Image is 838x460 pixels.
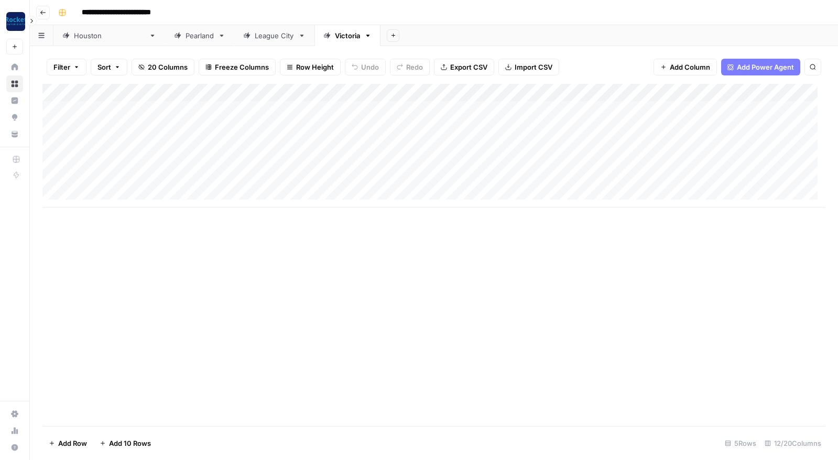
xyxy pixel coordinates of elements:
span: Freeze Columns [215,62,269,72]
button: Import CSV [498,59,559,75]
span: Row Height [296,62,334,72]
a: Opportunities [6,109,23,126]
span: Export CSV [450,62,487,72]
span: 20 Columns [148,62,188,72]
div: 12/20 Columns [760,435,825,452]
span: Redo [406,62,423,72]
button: 20 Columns [132,59,194,75]
span: Add Column [670,62,710,72]
button: Add Power Agent [721,59,800,75]
a: Home [6,59,23,75]
button: Export CSV [434,59,494,75]
div: League City [255,30,294,41]
div: Victoria [335,30,360,41]
div: 5 Rows [721,435,760,452]
button: Undo [345,59,386,75]
button: Add Column [654,59,717,75]
button: Row Height [280,59,341,75]
button: Help + Support [6,439,23,456]
button: Filter [47,59,86,75]
span: Add 10 Rows [109,438,151,448]
span: Undo [361,62,379,72]
button: Freeze Columns [199,59,276,75]
button: Add 10 Rows [93,435,157,452]
div: [GEOGRAPHIC_DATA] [74,30,145,41]
button: Add Row [42,435,93,452]
a: Victoria [314,25,380,46]
span: Add Power Agent [737,62,794,72]
button: Redo [390,59,430,75]
a: Settings [6,406,23,422]
a: [GEOGRAPHIC_DATA] [53,25,165,46]
a: Usage [6,422,23,439]
span: Sort [97,62,111,72]
a: Browse [6,75,23,92]
div: Pearland [186,30,214,41]
span: Add Row [58,438,87,448]
a: Your Data [6,126,23,143]
button: Sort [91,59,127,75]
a: Pearland [165,25,234,46]
button: Workspace: Rocket Pilots [6,8,23,35]
span: Filter [53,62,70,72]
img: Rocket Pilots Logo [6,12,25,31]
span: Import CSV [515,62,552,72]
a: Insights [6,92,23,109]
a: League City [234,25,314,46]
